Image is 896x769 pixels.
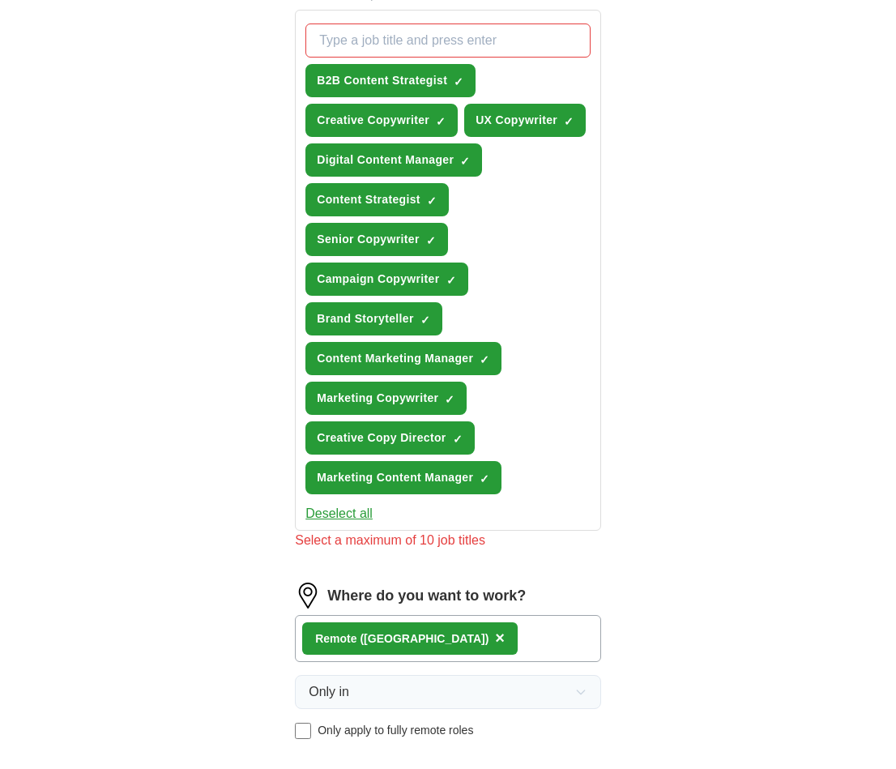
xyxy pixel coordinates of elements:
span: UX Copywriter [476,112,557,129]
span: Content Strategist [317,191,420,208]
span: Brand Storyteller [317,310,414,327]
button: × [495,626,505,651]
button: Marketing Content Manager✓ [305,461,501,494]
span: ✓ [446,274,456,287]
span: Content Marketing Manager [317,350,473,367]
span: ✓ [480,472,489,485]
span: Senior Copywriter [317,231,420,248]
span: ✓ [453,433,463,446]
input: Only apply to fully remote roles [295,723,311,739]
span: × [495,629,505,647]
label: Where do you want to work? [327,585,526,607]
span: Digital Content Manager [317,152,454,169]
img: location.png [295,583,321,609]
button: Only in [295,675,601,709]
span: ✓ [564,115,574,128]
button: Brand Storyteller✓ [305,302,442,335]
button: Campaign Copywriter✓ [305,263,467,296]
button: Creative Copy Director✓ [305,421,474,455]
button: Creative Copywriter✓ [305,104,458,137]
span: B2B Content Strategist [317,72,447,89]
span: Only in [309,682,349,702]
span: ✓ [460,155,470,168]
input: Type a job title and press enter [305,23,591,58]
span: ✓ [445,393,454,406]
button: Content Strategist✓ [305,183,449,216]
span: ✓ [427,194,437,207]
button: Content Marketing Manager✓ [305,342,501,375]
span: Marketing Content Manager [317,469,473,486]
button: UX Copywriter✓ [464,104,586,137]
span: Marketing Copywriter [317,390,438,407]
button: Digital Content Manager✓ [305,143,482,177]
span: Campaign Copywriter [317,271,439,288]
span: ✓ [426,234,436,247]
span: ✓ [454,75,463,88]
span: ✓ [480,353,489,366]
span: ✓ [436,115,446,128]
span: Creative Copy Director [317,429,446,446]
button: Marketing Copywriter✓ [305,382,467,415]
span: ✓ [420,314,430,327]
span: Creative Copywriter [317,112,429,129]
button: Deselect all [305,504,373,523]
button: Senior Copywriter✓ [305,223,448,256]
button: B2B Content Strategist✓ [305,64,476,97]
div: Select a maximum of 10 job titles [295,531,601,550]
span: Only apply to fully remote roles [318,722,473,739]
div: Remote ([GEOGRAPHIC_DATA]) [315,630,489,647]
